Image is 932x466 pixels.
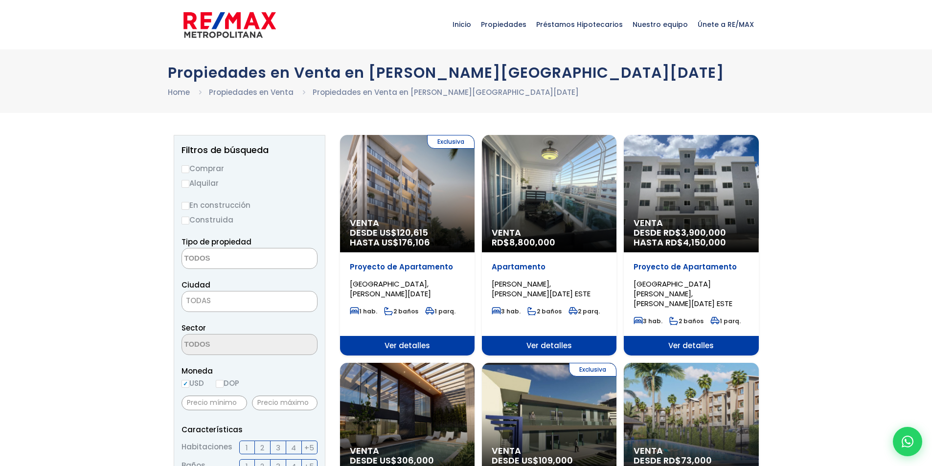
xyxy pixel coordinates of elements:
[182,294,317,308] span: TODAS
[527,307,562,315] span: 2 baños
[186,295,211,306] span: TODAS
[182,365,318,377] span: Moneda
[634,262,749,272] p: Proyecto de Apartamento
[710,317,741,325] span: 1 parq.
[350,238,465,247] span: HASTA US$
[182,323,206,333] span: Sector
[350,307,377,315] span: 1 hab.
[182,248,277,269] textarea: Search
[182,237,251,247] span: Tipo de propiedad
[683,236,726,248] span: 4,150,000
[384,307,418,315] span: 2 baños
[182,334,277,355] textarea: Search
[492,228,607,238] span: Venta
[634,238,749,247] span: HASTA RD$
[313,86,579,98] li: Propiedades en Venta en [PERSON_NAME][GEOGRAPHIC_DATA][DATE]
[182,180,189,188] input: Alquilar
[182,377,204,389] label: USD
[568,307,600,315] span: 2 parq.
[492,307,521,315] span: 3 hab.
[624,135,758,355] a: Venta DESDE RD$3,900,000 HASTA RD$4,150,000 Proyecto de Apartamento [GEOGRAPHIC_DATA][PERSON_NAME...
[634,218,749,228] span: Venta
[482,135,616,355] a: Venta RD$8,800,000 Apartamento [PERSON_NAME], [PERSON_NAME][DATE] ESTE 3 hab. 2 baños 2 parq. Ver...
[252,396,318,410] input: Precio máximo
[634,446,749,456] span: Venta
[492,262,607,272] p: Apartamento
[350,279,431,299] span: [GEOGRAPHIC_DATA], [PERSON_NAME][DATE]
[350,218,465,228] span: Venta
[304,442,314,454] span: +5
[340,336,475,355] span: Ver detalles
[476,10,531,39] span: Propiedades
[634,228,749,247] span: DESDE RD$
[182,145,318,155] h2: Filtros de búsqueda
[182,291,318,312] span: TODAS
[509,236,555,248] span: 8,800,000
[168,64,765,81] h1: Propiedades en Venta en [PERSON_NAME][GEOGRAPHIC_DATA][DATE]
[427,135,475,149] span: Exclusiva
[216,377,239,389] label: DOP
[492,279,591,299] span: [PERSON_NAME], [PERSON_NAME][DATE] ESTE
[183,10,276,40] img: remax-metropolitana-logo
[182,396,247,410] input: Precio mínimo
[634,279,732,309] span: [GEOGRAPHIC_DATA][PERSON_NAME], [PERSON_NAME][DATE] ESTE
[482,336,616,355] span: Ver detalles
[182,441,232,454] span: Habitaciones
[531,10,628,39] span: Préstamos Hipotecarios
[182,423,318,436] p: Características
[182,214,318,226] label: Construida
[182,202,189,210] input: En construcción
[182,162,318,175] label: Comprar
[276,442,280,454] span: 3
[634,317,662,325] span: 3 hab.
[168,87,190,97] a: Home
[350,446,465,456] span: Venta
[492,446,607,456] span: Venta
[291,442,296,454] span: 4
[569,363,616,377] span: Exclusiva
[182,280,210,290] span: Ciudad
[399,236,430,248] span: 176,106
[669,317,704,325] span: 2 baños
[216,380,224,388] input: DOP
[182,380,189,388] input: USD
[681,226,726,239] span: 3,900,000
[628,10,693,39] span: Nuestro equipo
[350,262,465,272] p: Proyecto de Apartamento
[693,10,759,39] span: Únete a RE/MAX
[182,199,318,211] label: En construcción
[182,217,189,224] input: Construida
[624,336,758,355] span: Ver detalles
[182,177,318,189] label: Alquilar
[397,226,428,239] span: 120,615
[340,135,475,355] a: Exclusiva Venta DESDE US$120,615 HASTA US$176,106 Proyecto de Apartamento [GEOGRAPHIC_DATA], [PER...
[448,10,476,39] span: Inicio
[260,442,264,454] span: 2
[182,165,189,173] input: Comprar
[350,228,465,247] span: DESDE US$
[246,442,248,454] span: 1
[209,87,294,97] a: Propiedades en Venta
[492,236,555,248] span: RD$
[425,307,455,315] span: 1 parq.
